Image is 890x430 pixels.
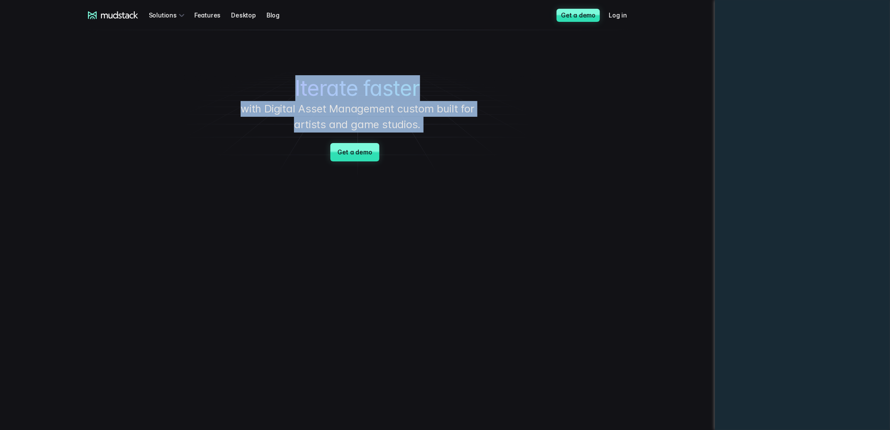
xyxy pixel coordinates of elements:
[557,9,600,22] a: Get a demo
[266,7,290,23] a: Blog
[609,7,638,23] a: Log in
[226,101,489,133] p: with Digital Asset Management custom built for artists and game studios.
[231,7,266,23] a: Desktop
[295,76,420,101] span: Iterate faster
[146,0,179,8] span: Last name
[146,72,187,80] span: Art team size
[194,7,231,23] a: Features
[146,36,170,44] span: Job title
[10,158,102,166] span: Work with outsourced artists?
[88,11,138,19] a: mudstack logo
[2,159,8,164] input: Work with outsourced artists?
[149,7,187,23] div: Solutions
[330,143,379,161] a: Get a demo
